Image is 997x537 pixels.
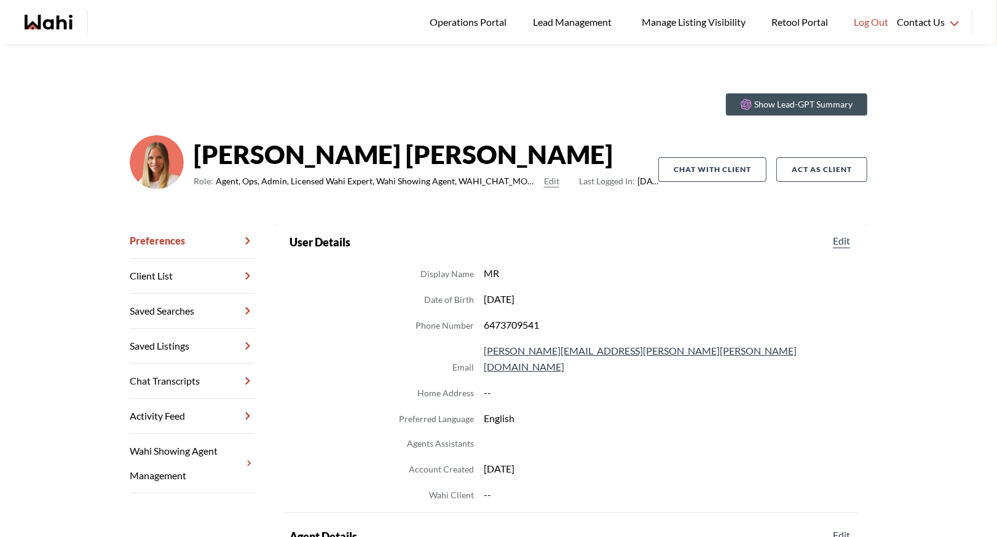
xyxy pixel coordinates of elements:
[484,461,853,477] dd: [DATE]
[484,410,853,426] dd: English
[25,15,73,29] a: Wahi homepage
[638,14,749,30] span: Manage Listing Visibility
[544,174,559,189] button: Edit
[430,14,511,30] span: Operations Portal
[754,98,853,111] p: Show Lead-GPT Summary
[484,385,853,401] dd: --
[216,174,539,189] span: Agent, Ops, Admin, Licensed Wahi Expert, Wahi Showing Agent, WAHI_CHAT_MODERATOR
[130,224,255,259] a: Preferences
[130,135,184,189] img: 0f07b375cde2b3f9.png
[130,364,255,399] a: Chat Transcripts
[399,412,474,426] dt: Preferred Language
[417,386,474,401] dt: Home Address
[658,157,766,182] button: Chat with client
[484,265,853,281] dd: MR
[484,487,853,503] dd: --
[290,233,350,251] h2: User Details
[130,399,255,434] a: Activity Feed
[776,157,867,182] button: Act as Client
[452,360,474,375] dt: Email
[424,292,474,307] dt: Date of Birth
[194,174,213,189] span: Role:
[130,259,255,294] a: Client List
[484,291,853,307] dd: [DATE]
[771,14,832,30] span: Retool Portal
[830,233,853,248] button: Edit
[484,317,853,333] dd: 6473709541
[194,136,658,173] strong: [PERSON_NAME] [PERSON_NAME]
[130,434,255,493] a: Wahi Showing Agent Management
[579,174,658,189] span: [DATE]
[854,14,888,30] span: Log Out
[130,294,255,329] a: Saved Searches
[726,93,867,116] button: Show Lead-GPT Summary
[484,343,853,375] dd: [PERSON_NAME][EMAIL_ADDRESS][PERSON_NAME][PERSON_NAME][DOMAIN_NAME]
[579,176,635,186] span: Last Logged In:
[429,488,474,503] dt: Wahi Client
[407,436,474,451] dt: Agents Assistants
[416,318,474,333] dt: Phone Number
[420,267,474,281] dt: Display Name
[533,14,616,30] span: Lead Management
[409,462,474,477] dt: Account Created
[130,329,255,364] a: Saved Listings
